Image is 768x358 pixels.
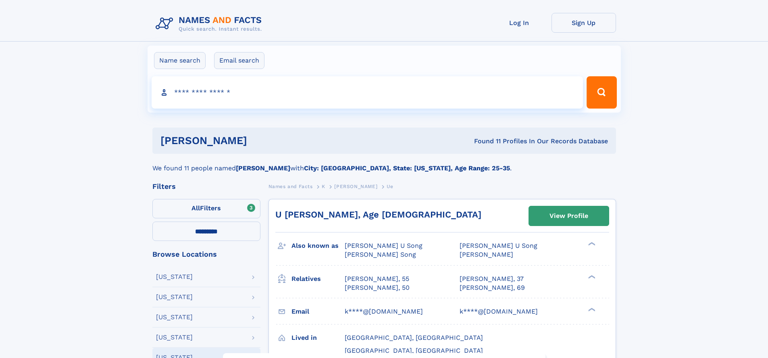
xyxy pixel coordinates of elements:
[487,13,552,33] a: Log In
[275,209,481,220] a: U [PERSON_NAME], Age [DEMOGRAPHIC_DATA]
[154,52,206,69] label: Name search
[291,239,345,253] h3: Also known as
[345,274,409,283] a: [PERSON_NAME], 55
[334,184,377,189] span: [PERSON_NAME]
[156,334,193,341] div: [US_STATE]
[322,181,325,191] a: K
[156,314,193,320] div: [US_STATE]
[291,331,345,345] h3: Lived in
[460,283,525,292] a: [PERSON_NAME], 69
[160,136,361,146] h1: [PERSON_NAME]
[549,207,588,225] div: View Profile
[345,242,423,249] span: [PERSON_NAME] U Song
[460,274,524,283] a: [PERSON_NAME], 37
[152,199,260,218] label: Filters
[304,164,510,172] b: City: [GEOGRAPHIC_DATA], State: [US_STATE], Age Range: 25-35
[586,307,596,312] div: ❯
[322,184,325,189] span: K
[214,52,264,69] label: Email search
[236,164,290,172] b: [PERSON_NAME]
[586,274,596,279] div: ❯
[460,242,537,249] span: [PERSON_NAME] U Song
[268,181,313,191] a: Names and Facts
[345,347,483,354] span: [GEOGRAPHIC_DATA], [GEOGRAPHIC_DATA]
[156,294,193,300] div: [US_STATE]
[152,154,616,173] div: We found 11 people named with .
[587,76,616,109] button: Search Button
[586,241,596,247] div: ❯
[152,183,260,190] div: Filters
[152,13,268,35] img: Logo Names and Facts
[152,76,583,109] input: search input
[291,305,345,318] h3: Email
[552,13,616,33] a: Sign Up
[387,184,393,189] span: Ue
[345,334,483,341] span: [GEOGRAPHIC_DATA], [GEOGRAPHIC_DATA]
[345,251,416,258] span: [PERSON_NAME] Song
[291,272,345,286] h3: Relatives
[345,283,410,292] a: [PERSON_NAME], 50
[156,274,193,280] div: [US_STATE]
[191,204,200,212] span: All
[360,137,608,146] div: Found 11 Profiles In Our Records Database
[334,181,377,191] a: [PERSON_NAME]
[152,251,260,258] div: Browse Locations
[529,206,609,226] a: View Profile
[460,251,513,258] span: [PERSON_NAME]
